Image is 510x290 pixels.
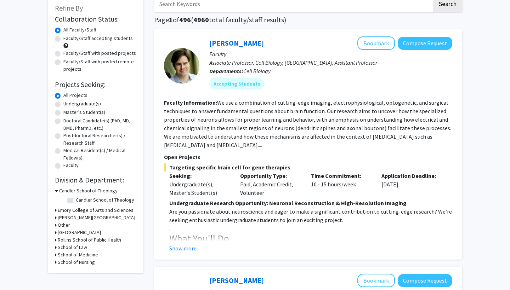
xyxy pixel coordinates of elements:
h3: [PERSON_NAME][GEOGRAPHIC_DATA] [58,214,135,221]
button: Compose Request to Runze Yan [398,274,452,287]
button: Show more [169,244,197,253]
b: Faculty Information: [164,99,217,106]
h3: Rollins School of Public Health [58,236,121,244]
h3: Emory College of Arts and Sciences [58,207,134,214]
span: Targeting specific brain cell for gene therapies [164,163,452,172]
label: Faculty [63,162,79,169]
label: All Projects [63,92,87,99]
strong: Undergraduate Research Opportunity: Neuronal Reconstruction & High-Resolution Imaging [169,199,407,207]
label: Faculty/Staff accepting students [63,35,133,42]
h3: [GEOGRAPHIC_DATA] [58,229,101,236]
h3: School of Law [58,244,87,251]
p: Application Deadline: [381,172,442,180]
p: Faculty [209,50,452,58]
p: Time Commitment: [311,172,371,180]
fg-read-more: We use a combination of cutting-edge imaging, electrophysiological, optogenetic, and surgical tec... [164,99,451,149]
h3: School of Medicine [58,251,98,259]
h1: Page of ( total faculty/staff results) [154,16,462,24]
div: Paid, Academic Credit, Volunteer [235,172,306,197]
b: Departments: [209,68,243,75]
a: [PERSON_NAME] [209,276,264,285]
p: . [169,224,452,233]
label: Undergraduate(s) [63,100,101,108]
label: Postdoctoral Researcher(s) / Research Staff [63,132,136,147]
button: Compose Request to Matt Rowan [398,37,452,50]
iframe: Chat [5,258,30,285]
label: Candler School of Theology [76,196,134,204]
label: Faculty/Staff with posted remote projects [63,58,136,73]
span: 1 [169,15,173,24]
p: Are you passionate about neuroscience and eager to make a significant contribution to cutting-edg... [169,207,452,224]
button: Add Matt Rowan to Bookmarks [357,36,395,50]
label: All Faculty/Staff [63,26,96,34]
button: Add Runze Yan to Bookmarks [357,274,395,287]
h3: Candler School of Theology [59,187,118,195]
h2: Division & Department: [55,176,136,184]
h3: Other [58,221,70,229]
div: [DATE] [376,172,447,197]
span: 4960 [193,15,209,24]
label: Doctoral Candidate(s) (PhD, MD, DMD, PharmD, etc.) [63,117,136,132]
mat-chip: Accepting Students [209,78,265,89]
p: Associate Professor, Cell Biology, [GEOGRAPHIC_DATA], Assistant Professor [209,58,452,67]
p: Seeking: [169,172,229,180]
h3: What You'll Do [169,233,452,245]
div: 10 - 15 hours/week [306,172,376,197]
h2: Projects Seeking: [55,80,136,89]
span: Cell Biology [243,68,271,75]
label: Medical Resident(s) / Medical Fellow(s) [63,147,136,162]
p: Opportunity Type: [240,172,300,180]
h3: School of Nursing [58,259,95,266]
label: Faculty/Staff with posted projects [63,50,136,57]
label: Master's Student(s) [63,109,105,116]
h2: Collaboration Status: [55,15,136,23]
div: Undergraduate(s), Master's Student(s) [169,180,229,197]
span: Refine By [55,4,83,12]
span: 496 [179,15,191,24]
a: [PERSON_NAME] [209,39,264,47]
p: Open Projects [164,153,452,161]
